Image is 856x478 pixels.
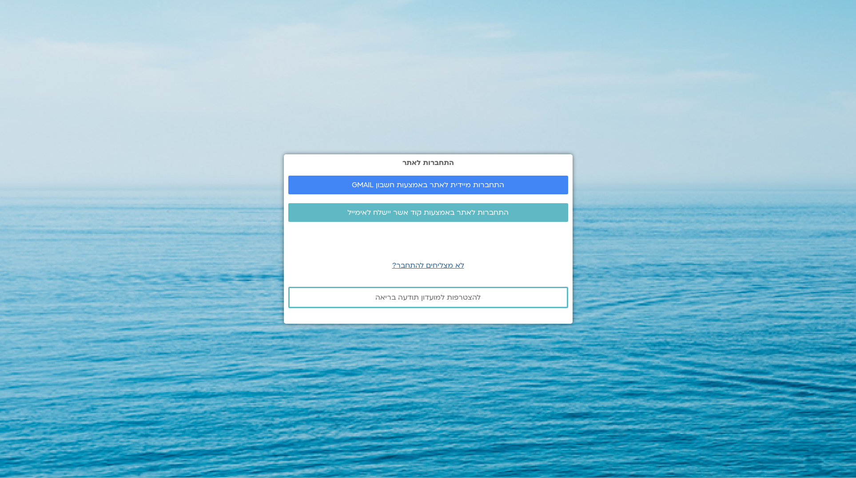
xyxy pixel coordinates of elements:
span: להצטרפות למועדון תודעה בריאה [375,293,481,301]
a: לא מצליחים להתחבר? [392,261,464,270]
a: להצטרפות למועדון תודעה בריאה [288,287,568,308]
a: התחברות לאתר באמצעות קוד אשר יישלח לאימייל [288,203,568,222]
a: התחברות מיידית לאתר באמצעות חשבון GMAIL [288,176,568,194]
span: התחברות לאתר באמצעות קוד אשר יישלח לאימייל [347,209,509,217]
h2: התחברות לאתר [288,159,568,167]
span: התחברות מיידית לאתר באמצעות חשבון GMAIL [352,181,504,189]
